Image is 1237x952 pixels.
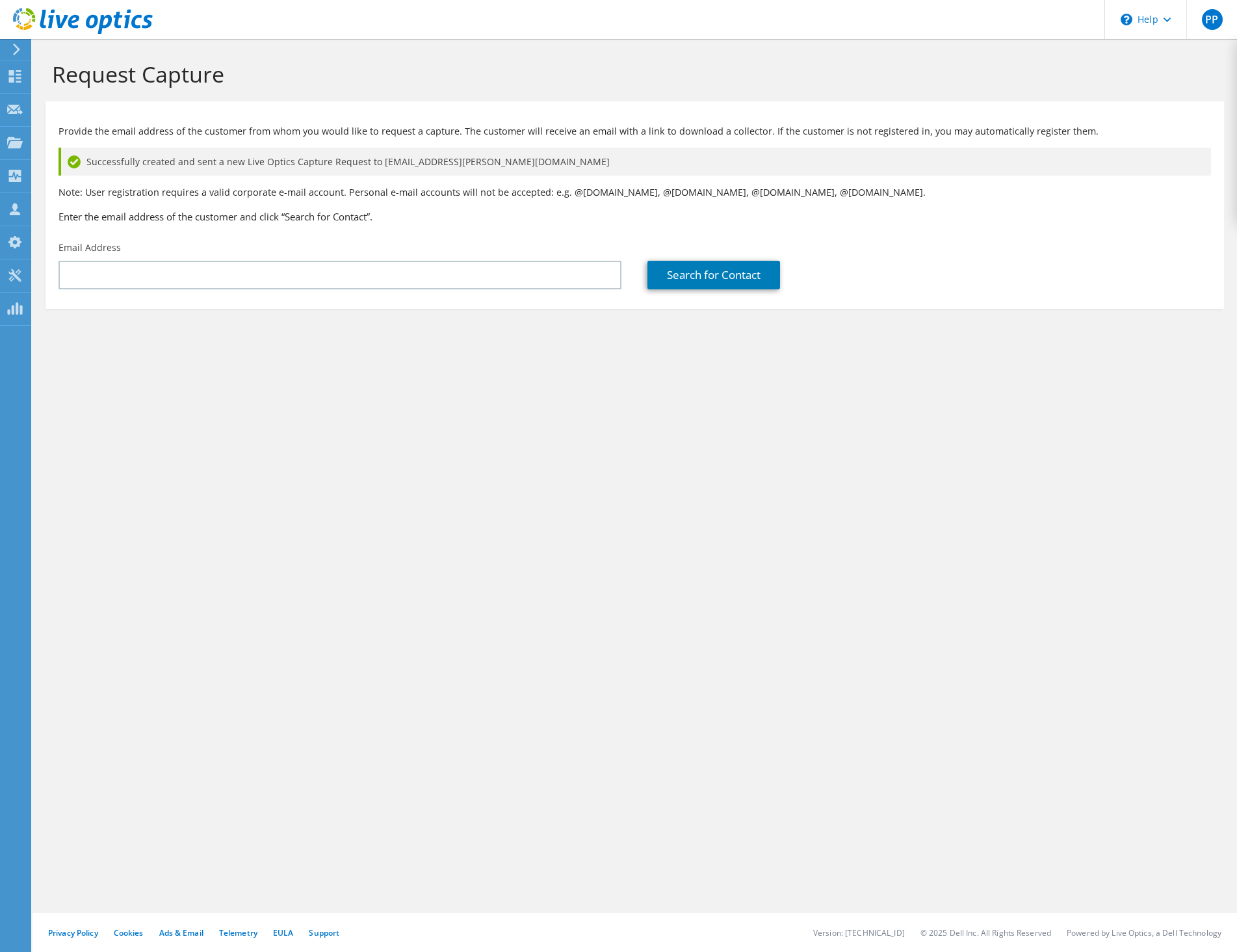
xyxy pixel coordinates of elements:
a: Support [309,927,339,938]
li: Version: [TECHNICAL_ID] [813,927,905,938]
svg: \n [1121,14,1132,25]
span: Successfully created and sent a new Live Optics Capture Request to [EMAIL_ADDRESS][PERSON_NAME][D... [86,155,610,169]
li: Powered by Live Optics, a Dell Technology [1067,927,1221,938]
h3: Enter the email address of the customer and click “Search for Contact”. [59,209,1211,224]
span: PP [1202,9,1223,30]
a: Cookies [114,927,144,938]
a: Privacy Policy [48,927,98,938]
p: Provide the email address of the customer from whom you would like to request a capture. The cust... [59,124,1211,139]
a: Ads & Email [159,927,203,938]
a: Search for Contact [647,261,780,289]
a: EULA [273,927,293,938]
label: Email Address [59,241,121,254]
p: Note: User registration requires a valid corporate e-mail account. Personal e-mail accounts will ... [59,185,1211,200]
li: © 2025 Dell Inc. All Rights Reserved [920,927,1051,938]
h1: Request Capture [52,60,1211,88]
a: Telemetry [219,927,257,938]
